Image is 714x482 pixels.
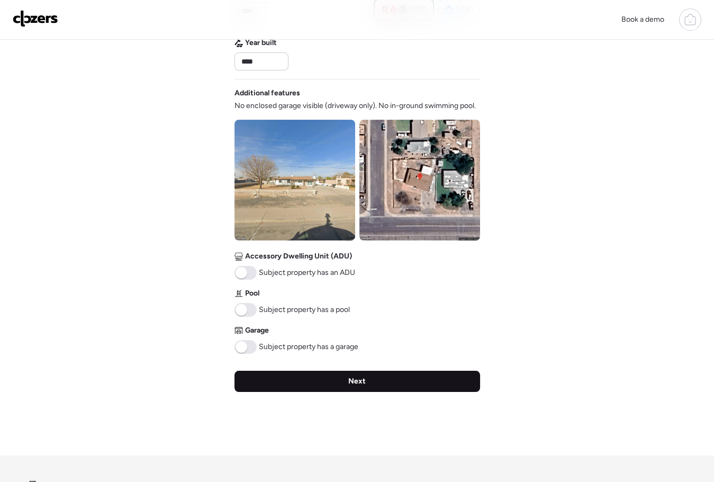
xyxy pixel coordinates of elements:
[245,38,277,48] span: Year built
[245,288,259,299] span: Pool
[245,325,269,336] span: Garage
[259,305,350,315] span: Subject property has a pool
[234,88,300,99] span: Additional features
[245,251,352,262] span: Accessory Dwelling Unit (ADU)
[234,101,476,111] span: No enclosed garage visible (driveway only). No in-ground swimming pool.
[259,267,355,278] span: Subject property has an ADU
[259,342,358,352] span: Subject property has a garage
[348,376,366,387] span: Next
[621,15,664,24] span: Book a demo
[13,10,58,27] img: Logo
